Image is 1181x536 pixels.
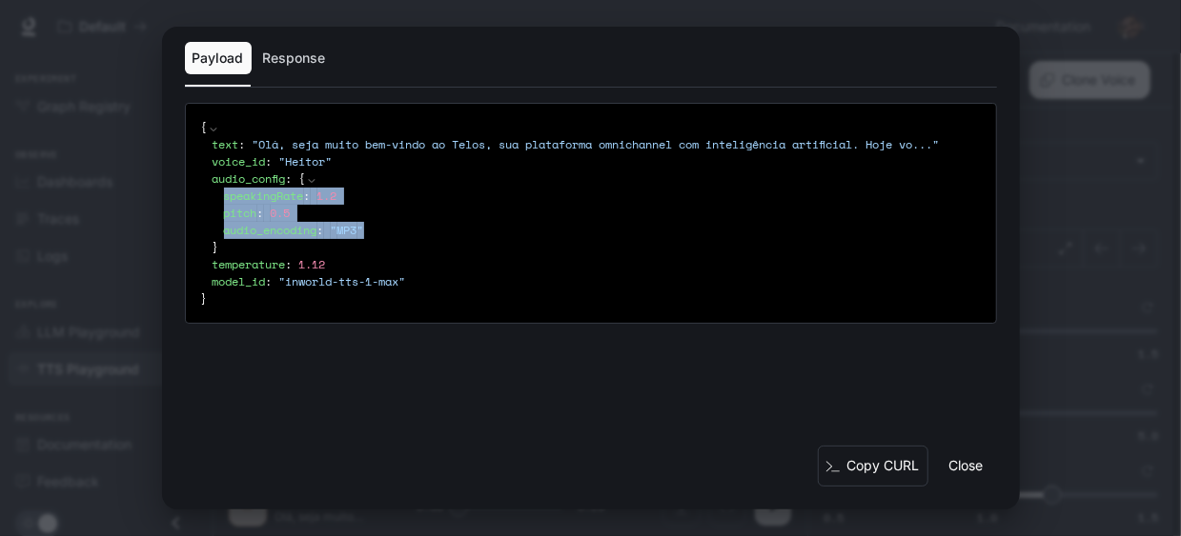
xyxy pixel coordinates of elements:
[213,136,981,153] div: :
[185,42,252,74] button: Payload
[213,273,981,290] div: :
[255,42,334,74] button: Response
[213,256,286,272] span: temperature
[224,205,257,221] span: pitch
[213,136,239,152] span: text
[224,222,981,239] div: :
[331,222,364,238] span: " MP3 "
[213,273,266,289] span: model_id
[224,222,317,238] span: audio_encoding
[213,256,981,273] div: :
[279,273,406,289] span: " inworld-tts-1-max "
[213,153,266,169] span: voice_id
[213,170,981,256] div: :
[213,239,219,255] span: }
[317,188,337,204] span: 1.2
[818,446,928,486] button: Copy CURL
[299,256,326,272] span: 1.12
[224,188,981,205] div: :
[213,153,981,170] div: :
[201,119,208,135] span: {
[299,170,306,187] span: {
[271,205,291,221] span: 0.5
[279,153,333,169] span: " Heitor "
[224,188,304,204] span: speakingRate
[224,205,981,222] div: :
[213,170,286,187] span: audio_config
[936,447,997,486] button: Close
[253,136,940,152] span: " Olá, seja muito bem-vindo ao Telos, sua plataforma omnichannel com inteligência artificial. Hoj...
[201,290,208,307] span: }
